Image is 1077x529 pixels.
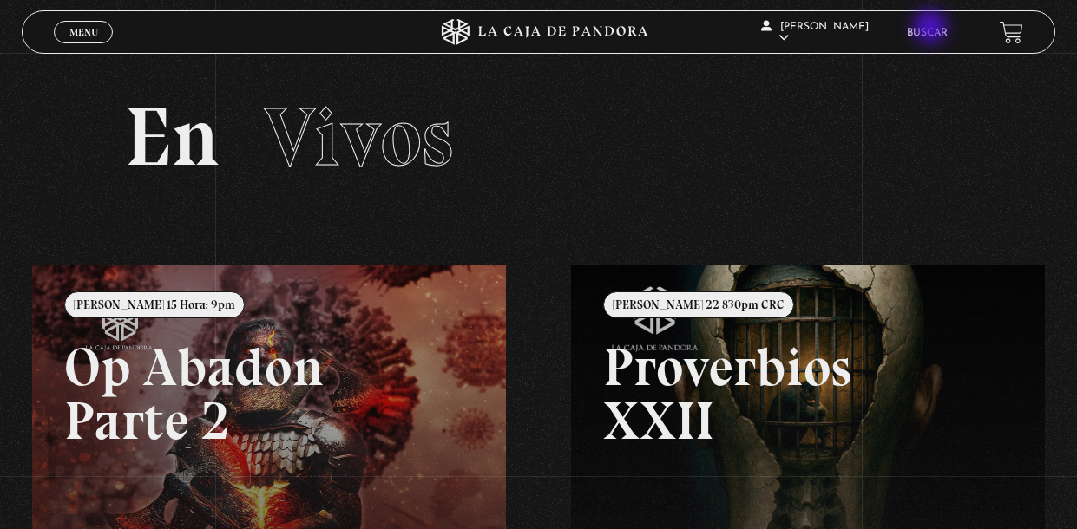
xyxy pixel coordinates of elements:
[125,96,952,179] h2: En
[69,27,98,37] span: Menu
[761,22,869,43] span: [PERSON_NAME]
[63,42,104,54] span: Cerrar
[1000,21,1023,44] a: View your shopping cart
[264,88,453,186] span: Vivos
[907,28,948,38] a: Buscar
